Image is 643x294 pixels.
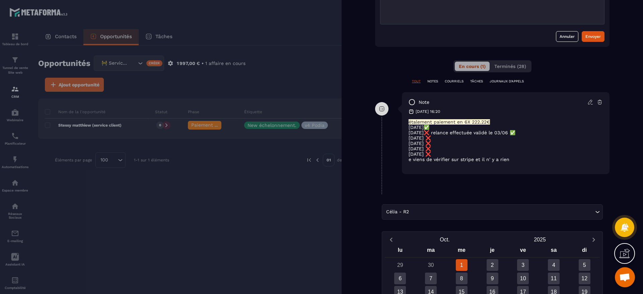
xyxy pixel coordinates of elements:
div: 6 [394,273,406,284]
div: 9 [487,273,498,284]
div: 3 [517,259,529,271]
div: 10 [517,273,529,284]
p: COURRIELS [445,79,463,84]
p: JOURNAUX D'APPELS [490,79,524,84]
p: [DATE] ❌ [409,141,603,146]
p: [DATE]❌ relance effectuée validé le 03/06 ✅ [409,130,603,135]
p: [DATE]✅ [409,125,603,130]
span: étalement paiement en 6X 222.22€ [409,119,490,125]
div: 29 [394,259,406,271]
button: Open years overlay [492,234,587,245]
div: di [569,245,600,257]
div: ve [508,245,539,257]
button: Terminés (28) [490,62,530,71]
p: [DATE] ❌ [409,146,603,151]
div: 30 [425,259,437,271]
div: 4 [548,259,560,271]
p: [DATE] ❌ [409,151,603,157]
input: Search for option [410,208,593,216]
span: Terminés (28) [494,64,526,69]
p: TOUT [412,79,421,84]
div: me [446,245,477,257]
div: 8 [456,273,468,284]
button: Annuler [556,31,578,42]
div: Search for option [382,204,603,220]
div: je [477,245,508,257]
button: En cours (1) [455,62,490,71]
div: 12 [579,273,590,284]
button: Envoyer [582,31,604,42]
div: ma [416,245,446,257]
p: TÂCHES [470,79,483,84]
div: 7 [425,273,437,284]
button: Next month [587,235,600,244]
span: Célia - R2 [384,208,410,216]
p: NOTES [427,79,438,84]
div: 5 [579,259,590,271]
div: 1 [456,259,468,271]
div: lu [385,245,416,257]
p: [DATE] 16:20 [416,109,440,114]
div: 11 [548,273,560,284]
button: Previous month [385,235,397,244]
p: note [419,99,429,105]
div: Ouvrir le chat [615,267,635,287]
div: Envoyer [585,33,601,40]
p: e viens de vérifier sur stripe et il n' y a rien [409,157,603,162]
div: 2 [487,259,498,271]
p: [DATE] ❌ [409,135,603,141]
div: sa [539,245,569,257]
button: Open months overlay [397,234,492,245]
span: En cours (1) [459,64,486,69]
